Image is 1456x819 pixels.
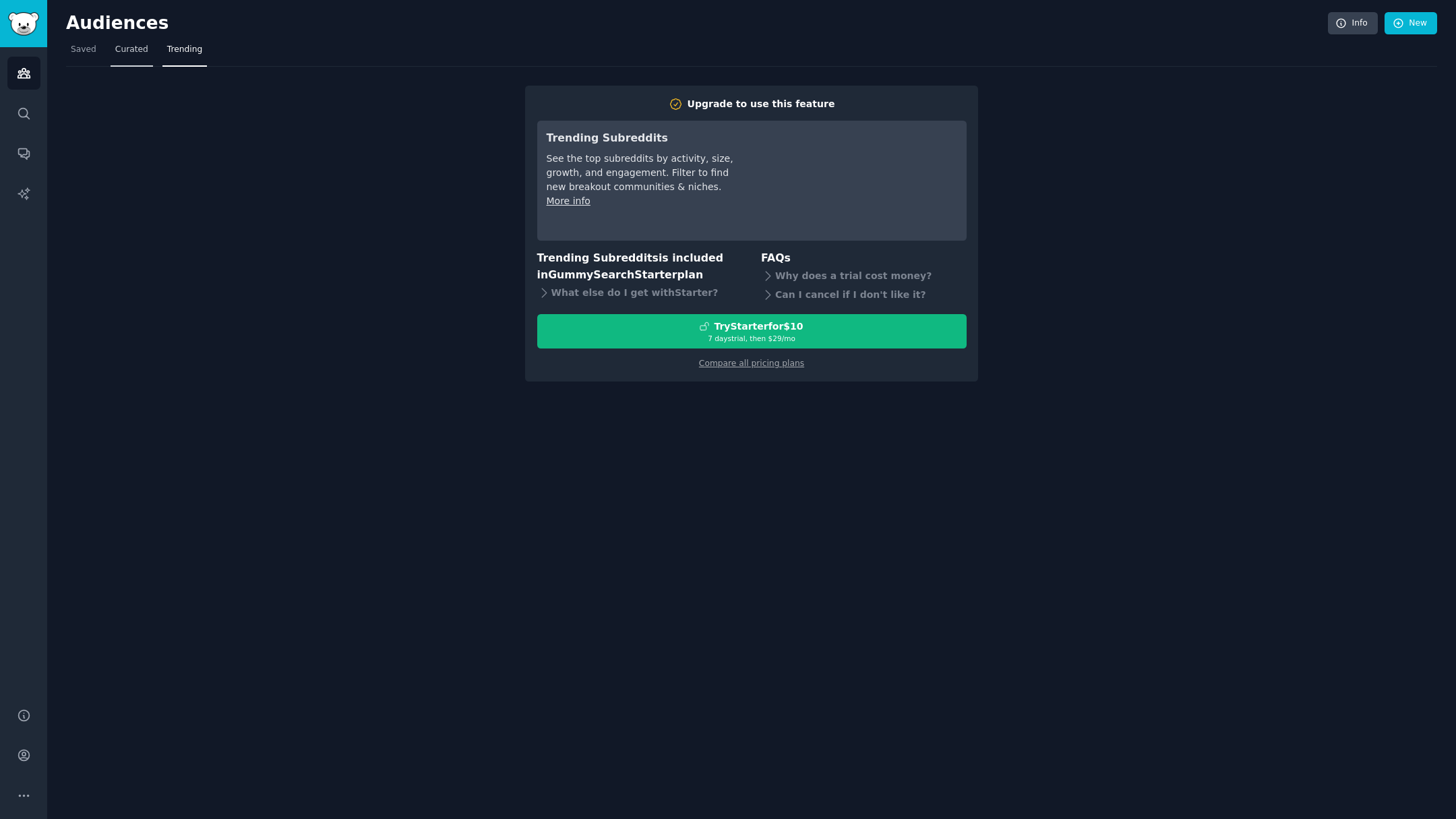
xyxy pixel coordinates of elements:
[111,39,153,67] a: Curated
[167,44,202,56] span: Trending
[1385,12,1437,35] a: New
[537,283,743,302] div: What else do I get with Starter ?
[1328,12,1378,35] a: Info
[547,152,736,194] div: See the top subreddits by activity, size, growth, and engagement. Filter to find new breakout com...
[162,39,207,67] a: Trending
[71,44,96,56] span: Saved
[699,359,804,368] a: Compare all pricing plans
[537,250,743,283] h3: Trending Subreddits is included in plan
[547,195,590,206] a: More info
[66,13,1328,34] h2: Audiences
[548,268,677,281] span: GummySearch Starter
[115,44,148,56] span: Curated
[761,250,967,267] h3: FAQs
[8,12,39,36] img: GummySearch logo
[547,130,736,147] h3: Trending Subreddits
[761,267,967,286] div: Why does a trial cost money?
[537,314,967,348] button: TryStarterfor$107 daystrial, then $29/mo
[688,97,835,111] div: Upgrade to use this feature
[761,286,967,305] div: Can I cancel if I don't like it?
[538,334,966,343] div: 7 days trial, then $ 29 /mo
[714,320,803,334] div: Try Starter for $10
[66,39,101,67] a: Saved
[755,130,957,231] iframe: YouTube video player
